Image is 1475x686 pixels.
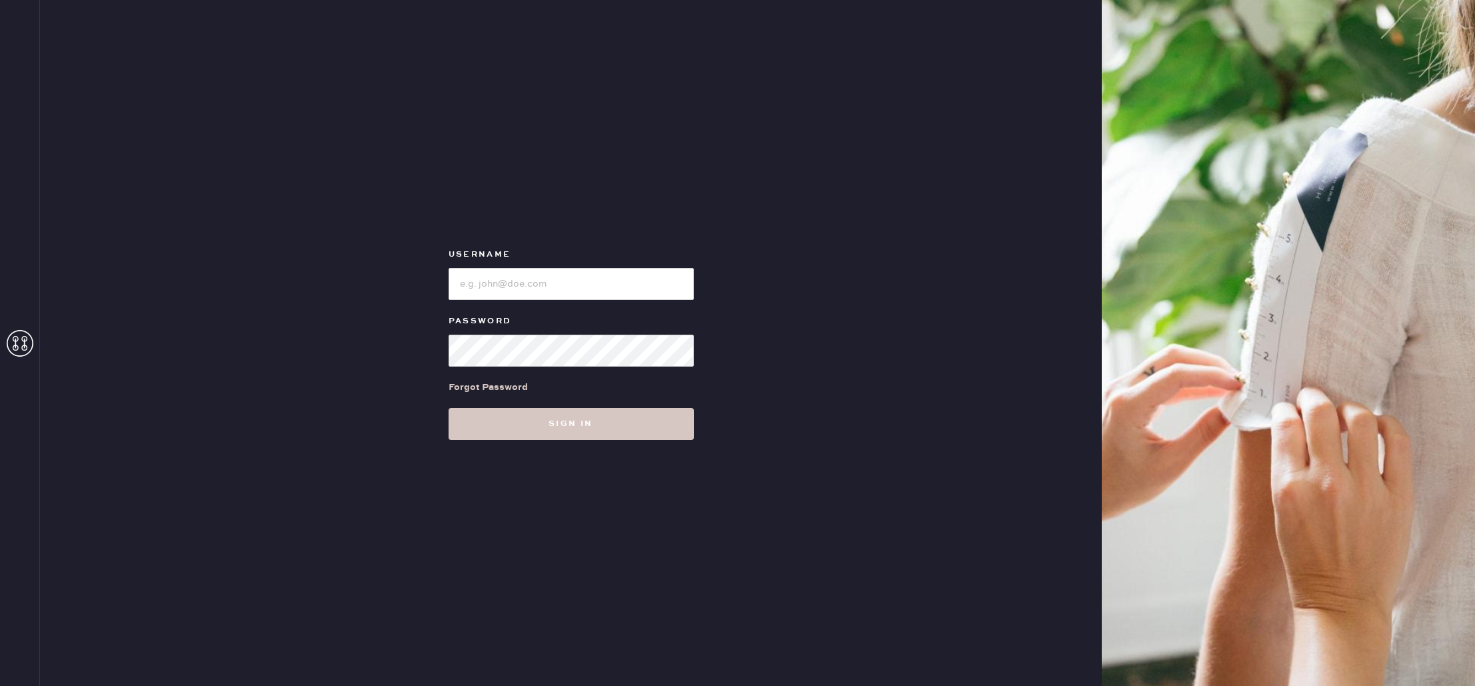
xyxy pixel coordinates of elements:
[449,367,528,408] a: Forgot Password
[449,268,694,300] input: e.g. john@doe.com
[449,313,694,329] label: Password
[449,247,694,263] label: Username
[449,380,528,395] div: Forgot Password
[449,408,694,440] button: Sign in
